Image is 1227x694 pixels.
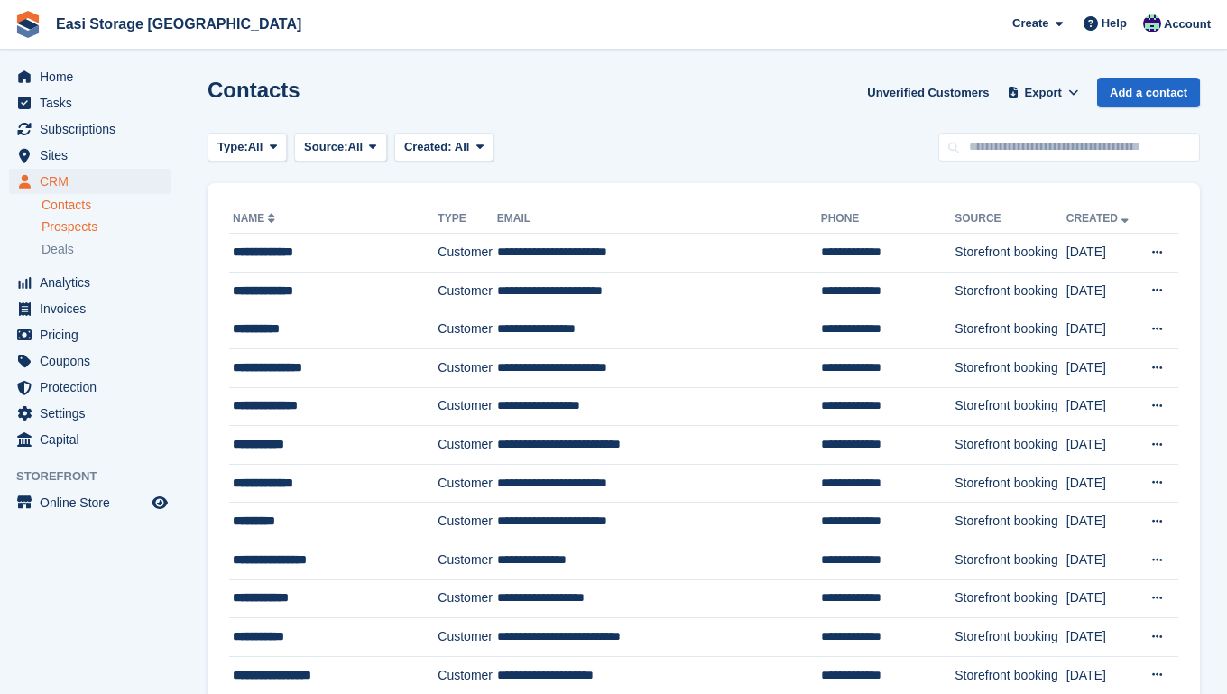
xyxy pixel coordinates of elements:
[955,426,1066,465] td: Storefront booking
[1066,310,1138,349] td: [DATE]
[42,217,171,236] a: Prospects
[1102,14,1127,32] span: Help
[40,375,148,400] span: Protection
[1066,503,1138,541] td: [DATE]
[955,503,1066,541] td: Storefront booking
[233,212,279,225] a: Name
[955,205,1066,234] th: Source
[955,272,1066,310] td: Storefront booking
[16,467,180,486] span: Storefront
[955,387,1066,426] td: Storefront booking
[438,464,497,503] td: Customer
[40,64,148,89] span: Home
[438,205,497,234] th: Type
[208,133,287,162] button: Type: All
[394,133,494,162] button: Created: All
[40,143,148,168] span: Sites
[208,78,300,102] h1: Contacts
[9,143,171,168] a: menu
[9,270,171,295] a: menu
[438,272,497,310] td: Customer
[40,169,148,194] span: CRM
[9,322,171,347] a: menu
[455,140,470,153] span: All
[1066,212,1132,225] a: Created
[40,348,148,374] span: Coupons
[149,492,171,514] a: Preview store
[40,490,148,515] span: Online Store
[1066,426,1138,465] td: [DATE]
[438,618,497,657] td: Customer
[955,541,1066,579] td: Storefront booking
[9,90,171,116] a: menu
[9,427,171,452] a: menu
[1066,272,1138,310] td: [DATE]
[14,11,42,38] img: stora-icon-8386f47178a22dfd0bd8f6a31ec36ba5ce8667c1dd55bd0f319d3a0aa187defe.svg
[40,270,148,295] span: Analytics
[1066,464,1138,503] td: [DATE]
[42,197,171,214] a: Contacts
[955,464,1066,503] td: Storefront booking
[1066,618,1138,657] td: [DATE]
[1164,15,1211,33] span: Account
[497,205,821,234] th: Email
[1066,348,1138,387] td: [DATE]
[955,618,1066,657] td: Storefront booking
[955,234,1066,273] td: Storefront booking
[42,240,171,259] a: Deals
[9,348,171,374] a: menu
[9,375,171,400] a: menu
[438,503,497,541] td: Customer
[9,401,171,426] a: menu
[9,296,171,321] a: menu
[40,322,148,347] span: Pricing
[9,490,171,515] a: menu
[40,427,148,452] span: Capital
[40,296,148,321] span: Invoices
[404,140,452,153] span: Created:
[217,138,248,156] span: Type:
[1066,387,1138,426] td: [DATE]
[248,138,263,156] span: All
[1003,78,1083,107] button: Export
[9,116,171,142] a: menu
[49,9,309,39] a: Easi Storage [GEOGRAPHIC_DATA]
[438,348,497,387] td: Customer
[40,401,148,426] span: Settings
[1066,541,1138,579] td: [DATE]
[1143,14,1161,32] img: Steven Cusick
[294,133,387,162] button: Source: All
[860,78,996,107] a: Unverified Customers
[304,138,347,156] span: Source:
[1097,78,1200,107] a: Add a contact
[438,234,497,273] td: Customer
[40,90,148,116] span: Tasks
[438,579,497,618] td: Customer
[438,541,497,579] td: Customer
[42,241,74,258] span: Deals
[438,426,497,465] td: Customer
[1025,84,1062,102] span: Export
[438,310,497,349] td: Customer
[40,116,148,142] span: Subscriptions
[955,348,1066,387] td: Storefront booking
[955,310,1066,349] td: Storefront booking
[348,138,364,156] span: All
[821,205,955,234] th: Phone
[9,64,171,89] a: menu
[9,169,171,194] a: menu
[1066,234,1138,273] td: [DATE]
[955,579,1066,618] td: Storefront booking
[42,218,97,236] span: Prospects
[1066,579,1138,618] td: [DATE]
[1012,14,1048,32] span: Create
[438,387,497,426] td: Customer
